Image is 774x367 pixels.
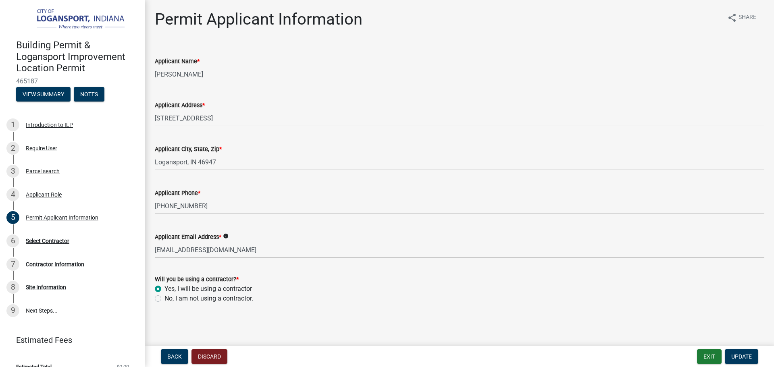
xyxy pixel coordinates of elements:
[16,8,132,31] img: City of Logansport, Indiana
[6,118,19,131] div: 1
[6,211,19,224] div: 5
[161,349,188,364] button: Back
[26,168,60,174] div: Parcel search
[731,353,752,360] span: Update
[167,353,182,360] span: Back
[74,91,104,98] wm-modal-confirm: Notes
[6,258,19,271] div: 7
[155,191,200,196] label: Applicant Phone
[155,59,200,64] label: Applicant Name
[223,233,229,239] i: info
[697,349,722,364] button: Exit
[16,77,129,85] span: 465187
[26,238,69,244] div: Select Contractor
[26,122,73,128] div: Introduction to ILP
[721,10,763,25] button: shareShare
[155,103,205,108] label: Applicant Address
[6,281,19,294] div: 8
[6,165,19,178] div: 3
[6,332,132,348] a: Estimated Fees
[164,284,252,294] label: Yes, I will be using a contractor
[26,284,66,290] div: Site Information
[6,304,19,317] div: 9
[26,215,98,220] div: Permit Applicant Information
[739,13,756,23] span: Share
[727,13,737,23] i: share
[155,277,239,282] label: Will you be using a contractor?
[6,142,19,155] div: 2
[191,349,227,364] button: Discard
[26,192,62,197] div: Applicant Role
[6,188,19,201] div: 4
[26,261,84,267] div: Contractor Information
[26,145,57,151] div: Require User
[164,294,253,303] label: No, I am not using a contractor.
[16,87,71,102] button: View Summary
[155,234,221,240] label: Applicant Email Address
[16,39,139,74] h4: Building Permit & Logansport Improvement Location Permit
[16,91,71,98] wm-modal-confirm: Summary
[74,87,104,102] button: Notes
[725,349,758,364] button: Update
[155,147,222,152] label: Applicant City, State, Zip
[6,234,19,247] div: 6
[155,10,362,29] h1: Permit Applicant Information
